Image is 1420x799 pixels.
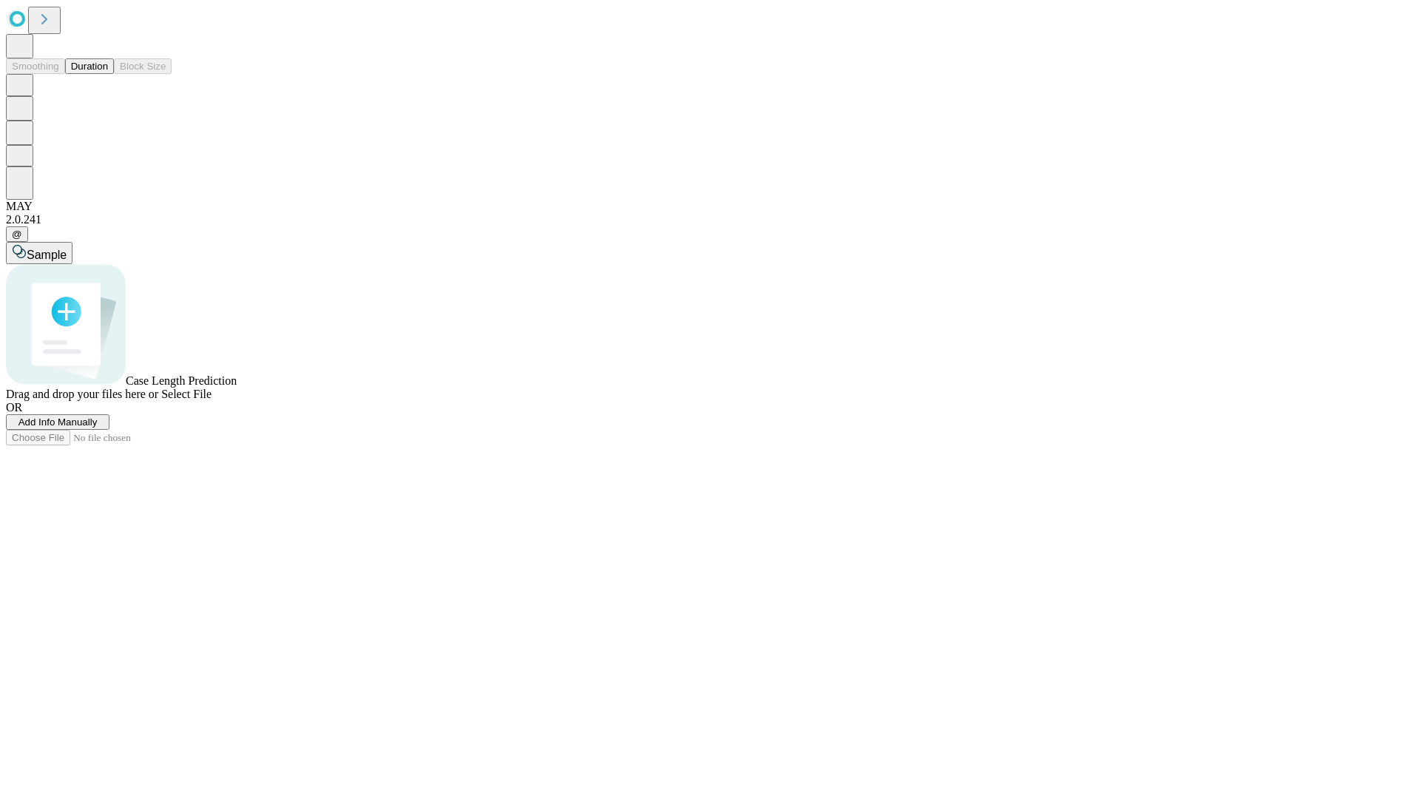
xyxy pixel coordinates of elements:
[27,249,67,261] span: Sample
[126,374,237,387] span: Case Length Prediction
[6,213,1414,226] div: 2.0.241
[6,414,109,430] button: Add Info Manually
[6,200,1414,213] div: MAY
[6,58,65,74] button: Smoothing
[6,242,72,264] button: Sample
[12,229,22,240] span: @
[18,417,98,428] span: Add Info Manually
[114,58,172,74] button: Block Size
[161,388,212,400] span: Select File
[65,58,114,74] button: Duration
[6,401,22,414] span: OR
[6,388,158,400] span: Drag and drop your files here or
[6,226,28,242] button: @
